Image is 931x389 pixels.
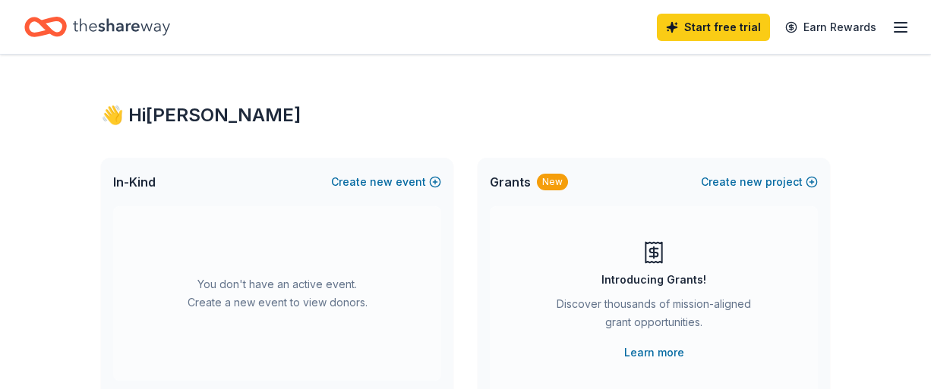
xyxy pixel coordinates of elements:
[740,173,762,191] span: new
[601,271,706,289] div: Introducing Grants!
[24,9,170,45] a: Home
[701,173,818,191] button: Createnewproject
[776,14,885,41] a: Earn Rewards
[551,295,757,337] div: Discover thousands of mission-aligned grant opportunities.
[101,103,830,127] div: 👋 Hi [PERSON_NAME]
[657,14,770,41] a: Start free trial
[113,206,441,381] div: You don't have an active event. Create a new event to view donors.
[624,344,684,362] a: Learn more
[537,174,568,190] div: New
[331,173,441,191] button: Createnewevent
[113,173,156,191] span: In-Kind
[370,173,393,191] span: new
[490,173,531,191] span: Grants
